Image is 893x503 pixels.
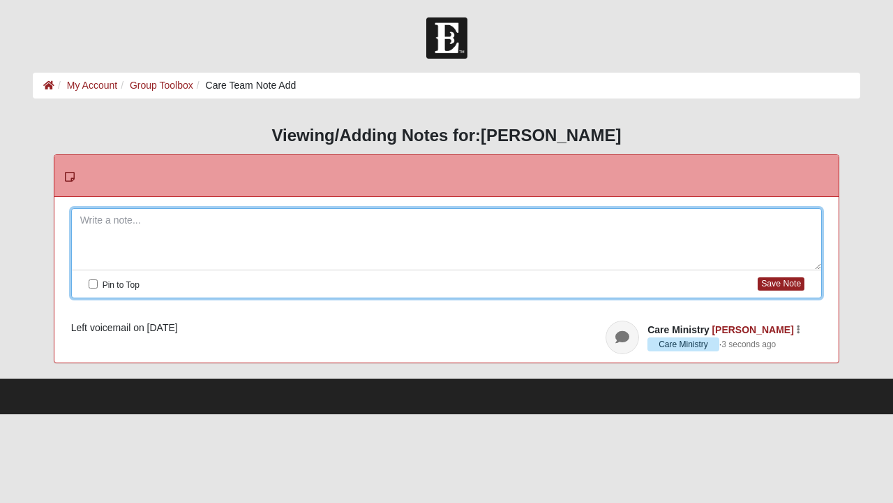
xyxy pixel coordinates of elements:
a: 3 seconds ago [721,338,776,351]
a: [PERSON_NAME] [712,324,793,335]
button: Save Note [758,277,804,291]
strong: [PERSON_NAME] [481,126,621,145]
li: Care Team Note Add [193,78,297,93]
span: Pin to Top [103,280,140,290]
div: Left voicemail on [DATE] [71,321,823,335]
input: Pin to Top [89,279,98,289]
a: Group Toolbox [130,80,193,91]
h3: Viewing/Adding Notes for: [33,126,860,146]
span: · [647,337,721,351]
span: Care Ministry [647,324,710,335]
time: August 7, 2025, 10:18 PM [721,340,776,349]
span: Care Ministry [647,337,719,351]
img: Church of Eleven22 Logo [426,17,467,59]
a: My Account [67,80,117,91]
